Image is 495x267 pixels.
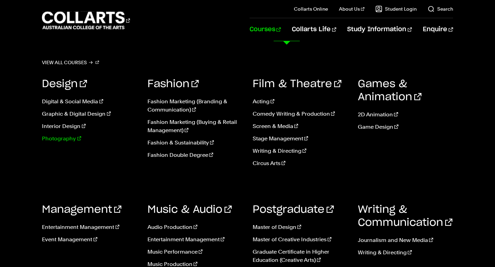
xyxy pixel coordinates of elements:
[253,159,348,167] a: Circus Arts
[358,248,453,257] a: Writing & Directing
[253,147,348,155] a: Writing & Directing
[358,79,421,102] a: Games & Animation
[253,79,341,89] a: Film & Theatre
[253,223,348,231] a: Master of Design
[147,235,242,244] a: Entertainment Management
[253,135,348,143] a: Stage Management
[147,151,242,159] a: Fashion Double Degree
[42,79,87,89] a: Design
[147,97,242,114] a: Fashion Marketing (Branding & Communication)
[42,235,137,244] a: Event Management
[147,205,232,215] a: Music & Audio
[358,236,453,244] a: Journalism and New Media
[339,5,364,12] a: About Us
[42,205,121,215] a: Management
[42,110,137,118] a: Graphic & Digital Design
[42,135,137,143] a: Photography
[292,18,336,41] a: Collarts Life
[42,223,137,231] a: Entertainment Management
[294,5,328,12] a: Collarts Online
[42,58,99,67] a: View all courses
[42,122,137,130] a: Interior Design
[253,205,334,215] a: Postgraduate
[253,235,348,244] a: Master of Creative Industries
[147,118,242,135] a: Fashion Marketing (Buying & Retail Management)
[253,122,348,130] a: Screen & Media
[42,11,130,30] div: Go to homepage
[147,79,199,89] a: Fashion
[423,18,453,41] a: Enquire
[253,97,348,106] a: Acting
[253,110,348,118] a: Comedy Writing & Production
[358,111,453,119] a: 2D Animation
[428,5,453,12] a: Search
[147,248,242,256] a: Music Performance
[375,5,417,12] a: Student Login
[147,139,242,147] a: Fashion & Sustainability
[358,123,453,131] a: Game Design
[250,18,281,41] a: Courses
[253,248,348,264] a: Graduate Certificate in Higher Education (Creative Arts)
[42,97,137,106] a: Digital & Social Media
[347,18,412,41] a: Study Information
[358,205,452,228] a: Writing & Communication
[147,223,242,231] a: Audio Production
